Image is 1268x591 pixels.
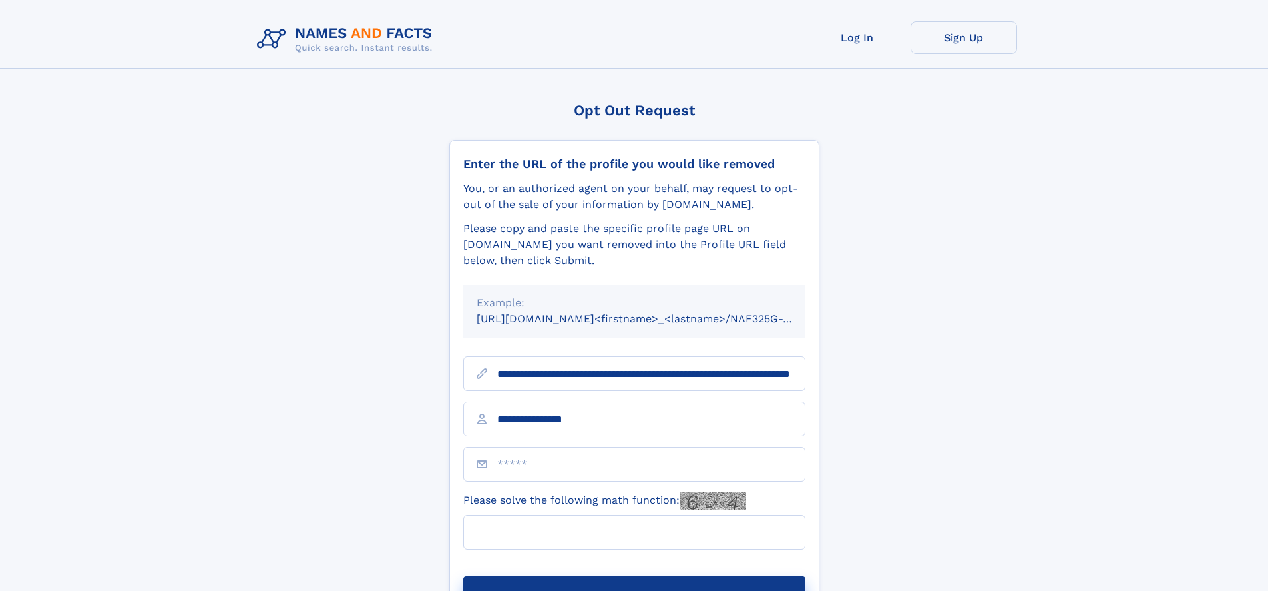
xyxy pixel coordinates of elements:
[252,21,443,57] img: Logo Names and Facts
[477,295,792,311] div: Example:
[911,21,1017,54] a: Sign Up
[477,312,831,325] small: [URL][DOMAIN_NAME]<firstname>_<lastname>/NAF325G-xxxxxxxx
[804,21,911,54] a: Log In
[463,157,805,171] div: Enter the URL of the profile you would like removed
[463,181,805,213] div: You, or an authorized agent on your behalf, may request to opt-out of the sale of your informatio...
[449,102,819,119] div: Opt Out Request
[463,492,746,510] label: Please solve the following math function:
[463,221,805,269] div: Please copy and paste the specific profile page URL on [DOMAIN_NAME] you want removed into the Pr...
